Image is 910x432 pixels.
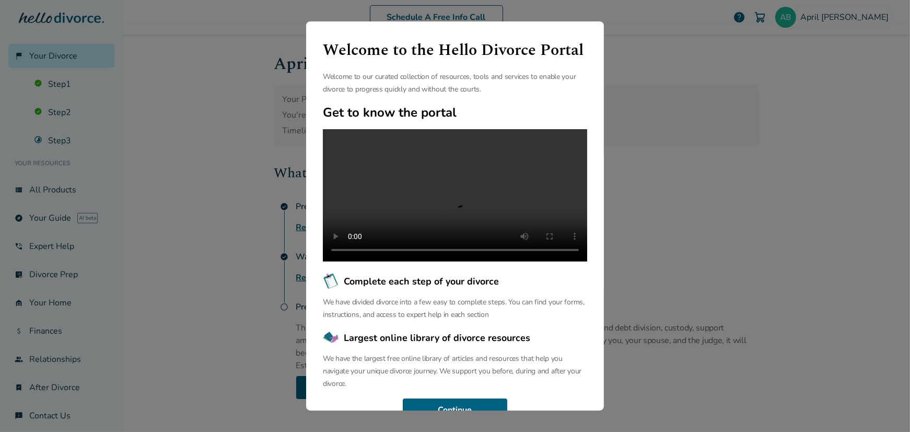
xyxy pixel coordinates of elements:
iframe: Chat Widget [858,382,910,432]
h2: Get to know the portal [323,104,587,121]
span: Complete each step of your divorce [344,275,499,288]
img: Largest online library of divorce resources [323,329,340,346]
span: Largest online library of divorce resources [344,331,530,345]
p: Welcome to our curated collection of resources, tools and services to enable your divorce to prog... [323,71,587,96]
img: Complete each step of your divorce [323,273,340,290]
button: Continue [403,399,507,422]
p: We have divided divorce into a few easy to complete steps. You can find your forms, instructions,... [323,296,587,321]
h1: Welcome to the Hello Divorce Portal [323,38,587,62]
p: We have the largest free online library of articles and resources that help you navigate your uni... [323,353,587,390]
